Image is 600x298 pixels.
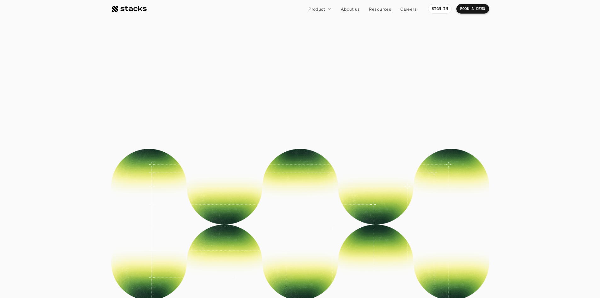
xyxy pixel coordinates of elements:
[273,50,314,79] span: the
[293,79,333,107] span: the
[308,6,325,12] p: Product
[282,160,318,169] p: BOOK A DEMO
[432,7,448,11] p: SIGN IN
[271,156,329,172] a: BOOK A DEMO
[183,79,287,107] span: Without
[319,50,402,79] span: books.
[400,6,417,12] p: Careers
[198,50,268,79] span: Close
[460,7,485,11] p: BOOK A DEMO
[428,4,452,14] a: SIGN IN
[365,3,395,15] a: Resources
[456,4,489,14] a: BOOK A DEMO
[209,117,391,146] p: Help your team close the books faster. From centralized workflows to automated reconciliations, W...
[397,3,420,15] a: Careers
[341,6,360,12] p: About us
[337,3,363,15] a: About us
[369,6,391,12] p: Resources
[338,79,417,107] span: chaos.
